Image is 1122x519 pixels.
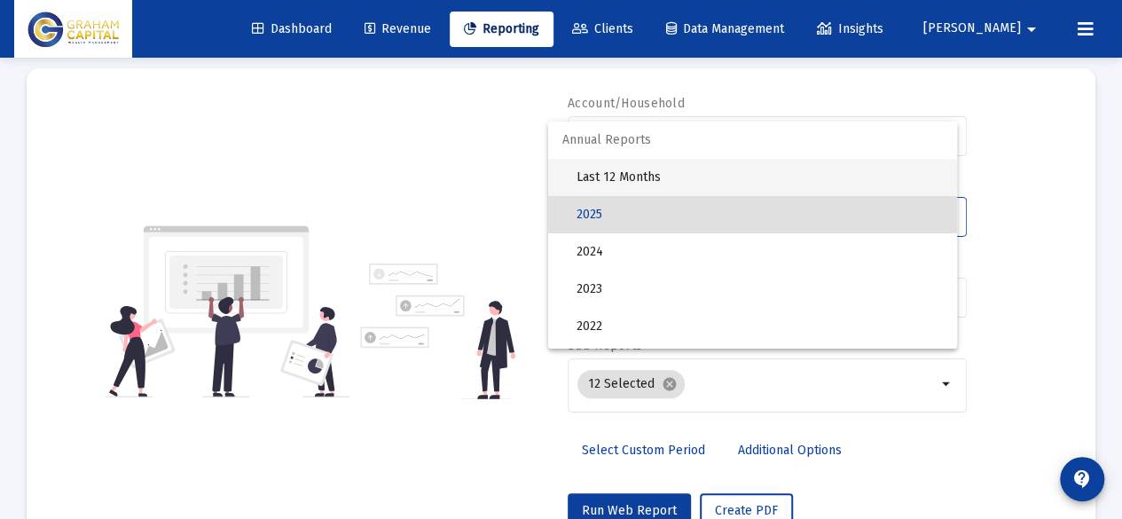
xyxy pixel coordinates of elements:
[577,308,943,345] span: 2022
[577,271,943,308] span: 2023
[548,122,957,159] span: Annual Reports
[577,159,943,196] span: Last 12 Months
[577,196,943,233] span: 2025
[577,345,943,382] span: 2021
[577,233,943,271] span: 2024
